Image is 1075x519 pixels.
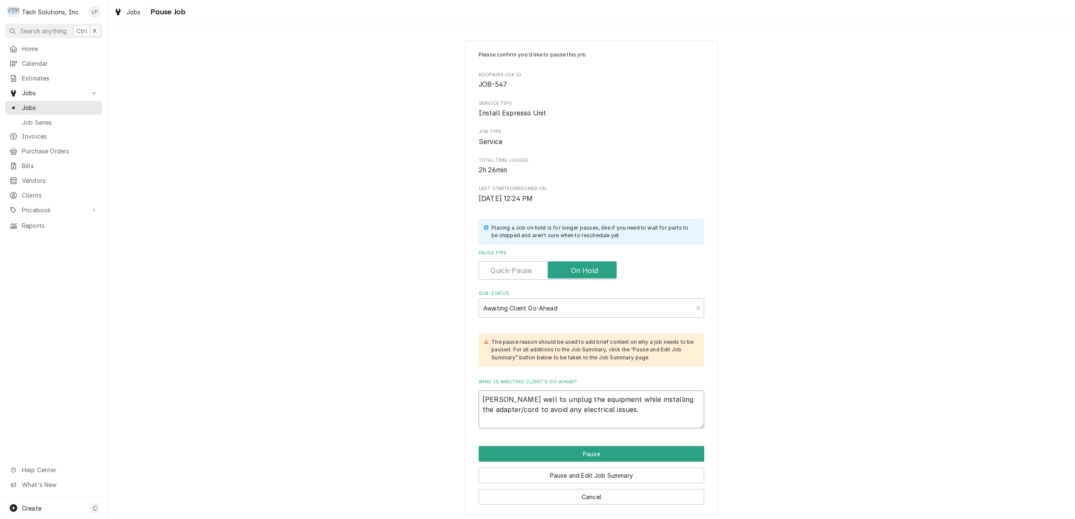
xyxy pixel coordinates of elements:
div: Roopairs Job ID [479,72,704,90]
span: Estimates [22,74,98,83]
div: Sub-Status [479,290,704,318]
span: Jobs [127,8,141,16]
span: Pause Job [148,6,186,18]
div: Pause Type [479,250,704,280]
a: Jobs [110,5,144,19]
span: [DATE] 12:24 PM [479,195,533,203]
div: Button Group [479,446,704,505]
span: Bills [22,161,98,170]
span: Purchase Orders [22,147,98,155]
span: Create [22,505,41,512]
a: Invoices [5,129,102,143]
a: Go to Help Center [5,463,102,477]
span: Jobs [22,88,86,97]
a: Clients [5,188,102,202]
a: Jobs [5,101,102,115]
span: Ctrl [76,27,87,35]
a: Go to Pricebook [5,203,102,217]
span: Service [479,138,503,146]
span: Reports [22,221,98,230]
span: K [93,27,97,35]
span: Last Started/Resumed On [479,194,704,204]
div: Job Pause Form [479,51,704,428]
span: Pricebook [22,206,86,214]
a: Calendar [5,56,102,70]
span: JOB-547 [479,80,507,88]
div: Tech Solutions, Inc. [22,8,80,16]
button: Pause and Edit Job Summary [479,468,704,483]
button: Search anythingCtrlK [5,24,102,38]
span: Search anything [20,27,67,35]
div: Last Started/Resumed On [479,185,704,203]
span: Last Started/Resumed On [479,185,704,192]
a: Job Series [5,115,102,129]
span: C [93,504,97,513]
a: Go to What's New [5,478,102,492]
a: Go to Jobs [5,86,102,100]
div: What is awaiting client’s go-ahead? [479,379,704,428]
span: Service Type [479,108,704,118]
span: Job Type [479,137,704,147]
span: Total Time Logged [479,157,704,164]
div: LP [89,6,100,18]
span: Total Time Logged [479,165,704,175]
button: Pause [479,446,704,462]
span: Job Series [22,118,98,127]
div: Job Type [479,128,704,147]
span: What's New [22,480,97,489]
a: Reports [5,219,102,233]
span: Job Type [479,128,704,135]
a: Home [5,42,102,56]
div: Job Pause [465,40,718,516]
span: Service Type [479,100,704,107]
p: Please confirm you'd like to pause this job. [479,51,704,59]
a: Vendors [5,174,102,187]
span: Vendors [22,176,98,185]
span: Invoices [22,132,98,141]
textarea: [PERSON_NAME] well to unplug the equipment while installing the adapter/cord to avoid any electri... [479,391,704,429]
a: Purchase Orders [5,144,102,158]
label: What is awaiting client’s go-ahead? [479,379,704,385]
div: Total Time Logged [479,157,704,175]
span: Help Center [22,465,97,474]
div: Button Group Row [479,483,704,505]
div: T [8,6,19,18]
span: Home [22,44,98,53]
span: Calendar [22,59,98,68]
span: Clients [22,191,98,200]
a: Bills [5,159,102,173]
div: Button Group Row [479,462,704,483]
div: Button Group Row [479,446,704,462]
a: Estimates [5,71,102,85]
div: Lisa Paschal's Avatar [89,6,100,18]
span: Roopairs Job ID [479,80,704,90]
span: Roopairs Job ID [479,72,704,78]
span: Jobs [22,103,98,112]
div: Placing a Job on hold is for longer pauses, like if you need to wait for parts to be shipped and ... [491,224,696,240]
span: 2h 26min [479,166,507,174]
span: Install Espresso Unit [479,109,546,117]
button: Cancel [479,489,704,505]
label: Sub-Status [479,290,704,297]
div: The pause reason should be used to add brief context on why a job needs to be paused. For all add... [491,338,696,361]
div: Tech Solutions, Inc.'s Avatar [8,6,19,18]
label: Pause Type [479,250,704,257]
div: Service Type [479,100,704,118]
